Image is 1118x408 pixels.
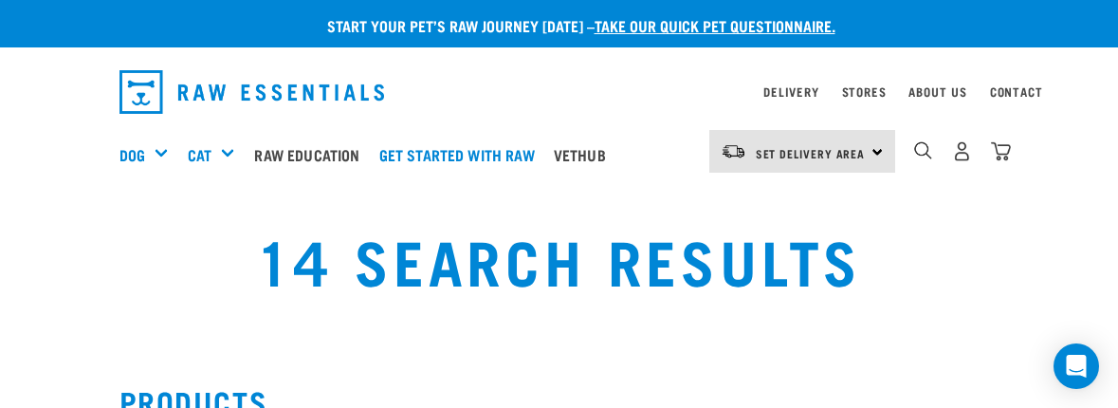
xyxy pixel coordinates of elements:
[991,141,1011,161] img: home-icon@2x.png
[990,88,1043,95] a: Contact
[221,225,898,293] h1: 14 Search Results
[375,117,549,193] a: Get started with Raw
[763,88,818,95] a: Delivery
[842,88,887,95] a: Stores
[914,141,932,159] img: home-icon-1@2x.png
[104,63,1015,121] nav: dropdown navigation
[119,143,145,166] a: Dog
[952,141,972,161] img: user.png
[188,143,211,166] a: Cat
[756,150,866,157] span: Set Delivery Area
[549,117,620,193] a: Vethub
[595,21,835,29] a: take our quick pet questionnaire.
[119,70,385,114] img: Raw Essentials Logo
[721,143,746,160] img: van-moving.png
[249,117,374,193] a: Raw Education
[908,88,966,95] a: About Us
[1054,343,1099,389] div: Open Intercom Messenger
